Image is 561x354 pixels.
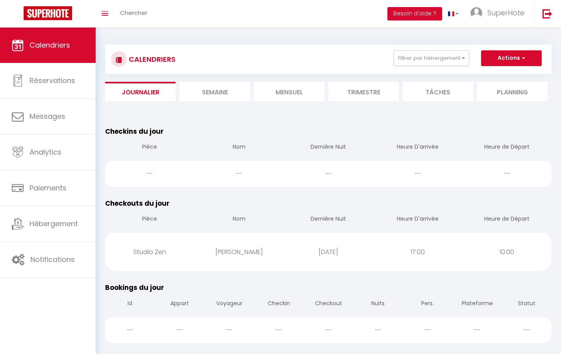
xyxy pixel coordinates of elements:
[194,239,284,265] div: [PERSON_NAME]
[403,82,473,101] li: Tâches
[470,7,482,19] img: ...
[284,239,373,265] div: [DATE]
[105,127,164,136] span: Checkins du jour
[284,136,373,159] th: Dernière Nuit
[105,239,194,265] div: Studio Zen
[394,50,469,66] button: Filtrer par hébergement
[105,283,164,292] span: Bookings du jour
[180,82,250,101] li: Semaine
[105,317,155,343] div: --
[194,208,284,231] th: Nom
[127,50,176,68] h3: CALENDRIERS
[30,147,61,157] span: Analytics
[105,82,176,101] li: Journalier
[204,293,254,315] th: Voyageur
[155,317,204,343] div: --
[304,293,353,315] th: Checkout
[30,183,67,193] span: Paiements
[204,317,254,343] div: --
[462,239,552,265] div: 10:00
[254,293,304,315] th: Checkin
[284,208,373,231] th: Dernière Nuit
[373,136,462,159] th: Heure D'arrivée
[105,293,155,315] th: Id
[487,8,524,18] span: SuperHote
[328,82,399,101] li: Trimestre
[194,136,284,159] th: Nom
[120,9,147,17] span: Chercher
[30,219,78,229] span: Hébergement
[30,76,75,85] span: Réservations
[6,3,30,27] button: Ouvrir le widget de chat LiveChat
[403,317,452,343] div: --
[462,208,552,231] th: Heure de Départ
[105,161,194,186] div: --
[387,7,442,20] button: Besoin d'aide ?
[155,293,204,315] th: Appart
[502,293,552,315] th: Statut
[373,239,462,265] div: 17:00
[373,161,462,186] div: --
[105,136,194,159] th: Pièce
[403,293,452,315] th: Pers.
[30,40,70,50] span: Calendriers
[194,161,284,186] div: --
[254,82,324,101] li: Mensuel
[353,293,403,315] th: Nuits
[30,111,65,121] span: Messages
[462,136,552,159] th: Heure de Départ
[452,293,502,315] th: Plateforme
[105,199,170,208] span: Checkouts du jour
[477,82,548,101] li: Planning
[304,317,353,343] div: --
[30,254,75,264] span: Notifications
[452,317,502,343] div: --
[353,317,403,343] div: --
[24,6,72,20] img: Super Booking
[254,317,304,343] div: --
[462,161,552,186] div: --
[481,50,542,66] button: Actions
[502,317,552,343] div: --
[373,208,462,231] th: Heure D'arrivée
[284,161,373,186] div: --
[542,9,552,18] img: logout
[105,208,194,231] th: Pièce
